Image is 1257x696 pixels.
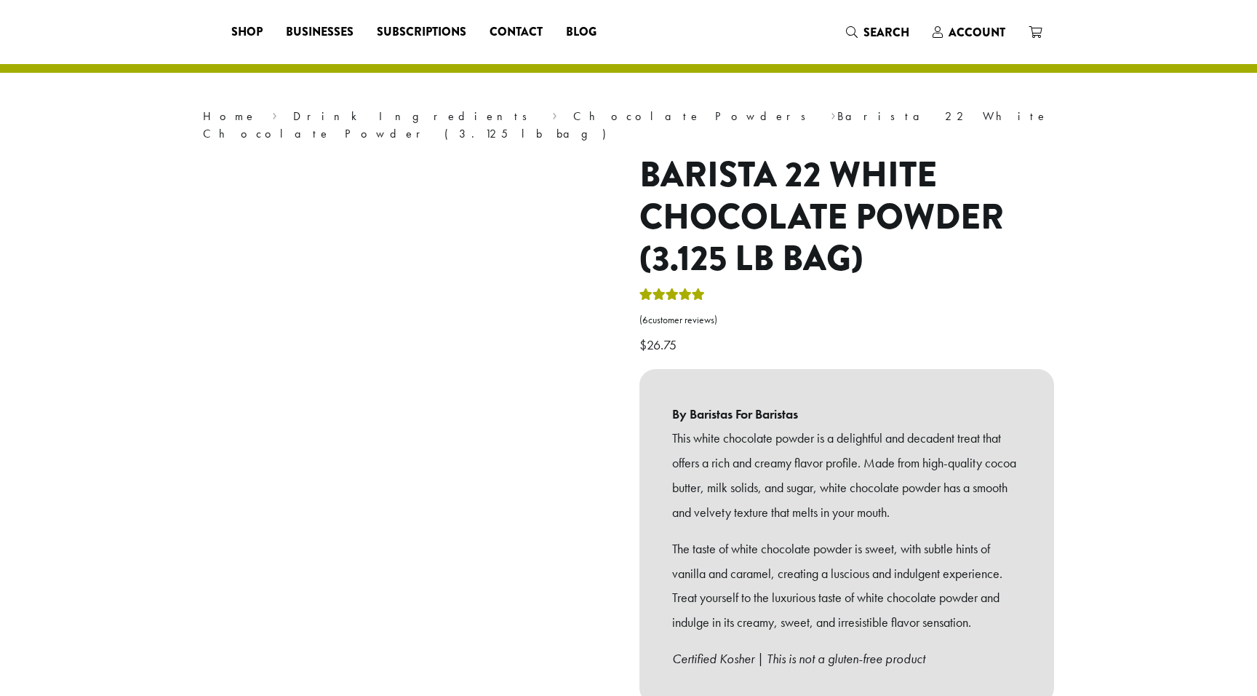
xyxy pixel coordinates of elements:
[203,108,1054,143] nav: Breadcrumb
[834,20,921,44] a: Search
[293,108,537,124] a: Drink Ingredients
[203,108,257,124] a: Home
[672,650,925,667] em: Certified Kosher | This is not a gluten-free product
[573,108,815,124] a: Chocolate Powders
[672,426,1021,524] p: This white chocolate powder is a delightful and decadent treat that offers a rich and creamy flav...
[639,313,1054,328] a: (6customer reviews)
[639,154,1054,280] h1: Barista 22 White Chocolate Powder (3.125 lb bag)
[286,23,354,41] span: Businesses
[863,24,909,41] span: Search
[490,23,543,41] span: Contact
[672,402,1021,427] b: By Baristas For Baristas
[949,24,1005,41] span: Account
[642,314,648,326] span: 6
[377,23,466,41] span: Subscriptions
[552,103,557,125] span: ›
[672,537,1021,635] p: The taste of white chocolate powder is sweet, with subtle hints of vanilla and caramel, creating ...
[639,286,705,308] div: Rated 5.00 out of 5
[831,103,836,125] span: ›
[220,20,274,44] a: Shop
[566,23,596,41] span: Blog
[272,103,277,125] span: ›
[639,336,647,353] span: $
[231,23,263,41] span: Shop
[639,336,680,353] bdi: 26.75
